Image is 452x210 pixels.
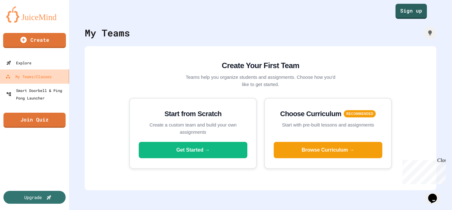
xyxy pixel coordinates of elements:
[280,109,342,119] h3: Choose Curriculum
[3,33,66,48] a: Create
[85,26,130,40] div: My Teams
[5,73,51,81] div: My Teams/Classes
[424,27,436,39] div: How it works
[274,121,382,129] p: Start with pre-built lessons and assignments
[400,158,446,184] iframe: chat widget
[3,3,43,40] div: Chat with us now!Close
[185,60,336,71] h2: Create Your First Team
[139,121,247,136] p: Create a custom team and build your own assignments
[139,142,247,158] button: Get Started →
[274,142,382,158] button: Browse Curriculum →
[3,113,66,128] a: Join Quiz
[185,74,336,88] p: Teams help you organize students and assignments. Choose how you'd like to get started.
[426,185,446,204] iframe: chat widget
[139,109,247,119] h3: Start from Scratch
[6,6,63,23] img: logo-orange.svg
[344,110,376,117] span: RECOMMENDED
[6,87,67,102] div: Smart Doorbell & Ping Pong Launcher
[6,59,31,67] div: Explore
[24,194,42,201] div: Upgrade
[395,4,427,19] a: Sign up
